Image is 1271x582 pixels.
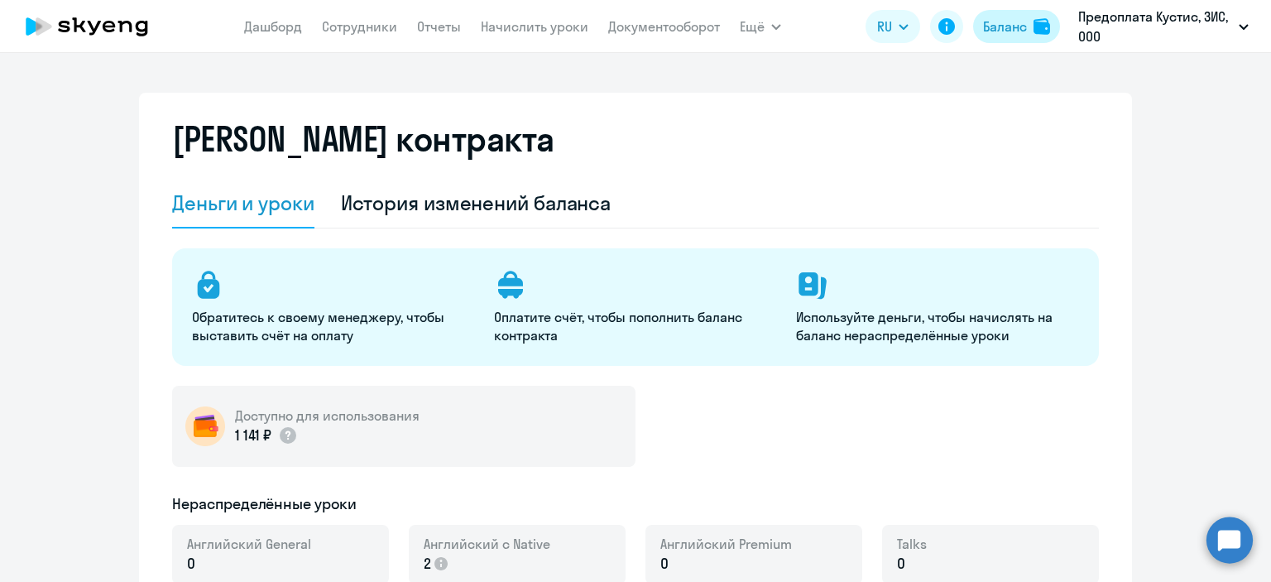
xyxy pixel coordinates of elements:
button: Ещё [740,10,781,43]
span: 0 [187,553,195,575]
div: Деньги и уроки [172,190,314,216]
span: RU [877,17,892,36]
div: Баланс [983,17,1027,36]
a: Сотрудники [322,18,397,35]
a: Документооборот [608,18,720,35]
span: 0 [660,553,669,575]
img: wallet-circle.png [185,406,225,446]
a: Отчеты [417,18,461,35]
button: Балансbalance [973,10,1060,43]
p: Оплатите счёт, чтобы пополнить баланс контракта [494,308,776,344]
h2: [PERSON_NAME] контракта [172,119,554,159]
span: Английский General [187,535,311,553]
h5: Нераспределённые уроки [172,493,357,515]
p: 1 141 ₽ [235,425,298,446]
p: Предоплата Кустис, ЗИС, ООО [1078,7,1232,46]
div: История изменений баланса [341,190,612,216]
a: Дашборд [244,18,302,35]
span: Ещё [740,17,765,36]
button: Предоплата Кустис, ЗИС, ООО [1070,7,1257,46]
button: RU [866,10,920,43]
p: Используйте деньги, чтобы начислять на баланс нераспределённые уроки [796,308,1078,344]
span: 0 [897,553,905,575]
span: Английский с Native [424,535,550,553]
a: Начислить уроки [481,18,588,35]
span: Talks [897,535,927,553]
span: 2 [424,553,431,575]
p: Обратитесь к своему менеджеру, чтобы выставить счёт на оплату [192,308,474,344]
span: Английский Premium [660,535,792,553]
img: balance [1034,18,1050,35]
h5: Доступно для использования [235,406,420,425]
